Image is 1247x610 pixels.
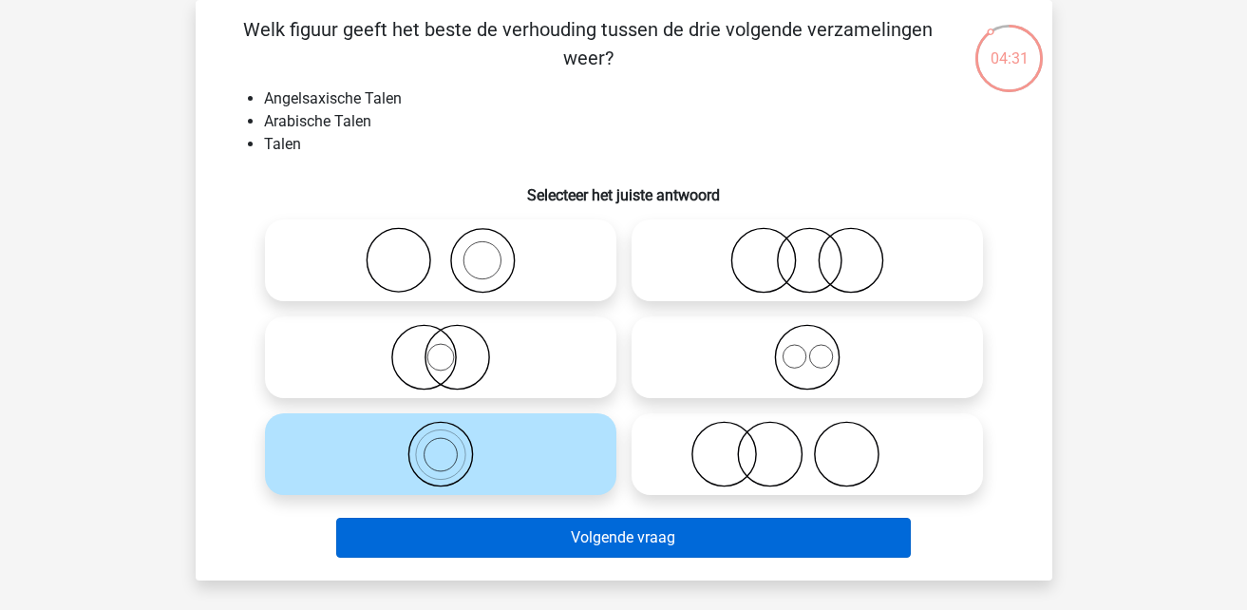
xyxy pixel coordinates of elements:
li: Talen [264,133,1022,156]
p: Welk figuur geeft het beste de verhouding tussen de drie volgende verzamelingen weer? [226,15,951,72]
div: 04:31 [973,23,1045,70]
li: Arabische Talen [264,110,1022,133]
h6: Selecteer het juiste antwoord [226,171,1022,204]
li: Angelsaxische Talen [264,87,1022,110]
button: Volgende vraag [336,518,911,558]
